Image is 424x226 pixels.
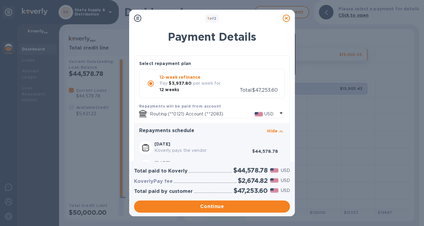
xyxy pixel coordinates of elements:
span: 1 [207,16,209,21]
img: USD [270,178,278,183]
h3: Repayments schedule [139,128,194,134]
p: 12-week refinance [160,74,240,80]
h2: $47,253.60 [234,187,268,194]
p: USD [264,111,274,117]
h1: Payment Details [134,30,290,43]
img: USD [270,168,278,173]
p: USD [281,167,290,174]
span: Total $47,253.60 [240,87,278,93]
p: Pay [160,80,168,87]
h3: Total paid by customer [134,189,193,194]
span: Continue [139,203,285,210]
p: Select repayment plan [139,60,191,67]
p: USD [281,187,290,194]
b: of 2 [207,16,217,21]
p: [DATE] [154,141,252,147]
b: Repayments will be paid from account [139,104,221,108]
img: USD [270,188,278,193]
h3: KoverlyPay fee [134,179,173,184]
h3: Total paid to Koverly [134,168,188,174]
img: USD [255,112,263,116]
p: USD [281,177,290,184]
p: Koverly pays the vendor [154,147,252,154]
h2: $44,578.78 [233,166,268,174]
p: Routing (**0121) Account (**2083) [150,111,255,117]
button: Hide [267,128,285,136]
b: 12 weeks [160,87,179,92]
button: Continue [134,200,290,213]
p: Hide [267,128,277,134]
h2: $2,674.82 [238,177,268,184]
p: per week for [193,80,221,87]
p: $44,578.78 [252,148,278,154]
p: [DATE] [154,160,252,166]
b: $3,937.80 [169,81,192,86]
